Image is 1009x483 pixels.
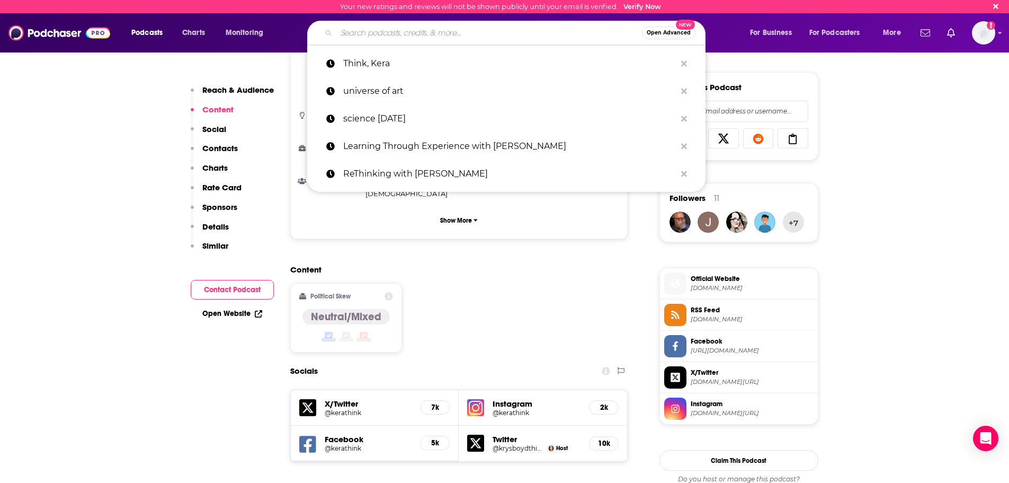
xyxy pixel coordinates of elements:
input: Email address or username... [678,101,799,121]
button: open menu [743,24,805,41]
h5: 2k [598,403,610,412]
p: science friday [343,105,676,133]
div: Search podcasts, credits, & more... [317,21,716,45]
a: ReThinking with [PERSON_NAME] [307,160,706,188]
span: feeds.kera.org [691,315,814,323]
button: Claim This Podcast [659,450,818,471]
span: Monitoring [226,25,263,40]
span: New [676,20,695,30]
h5: Twitter [493,434,581,444]
a: @kerathink [325,444,412,452]
a: RSS Feed[DOMAIN_NAME] [664,304,814,326]
h5: X/Twitter [325,399,412,409]
a: universe of art [307,77,706,105]
button: Content [191,104,234,124]
p: Contacts [202,143,238,153]
p: Details [202,222,229,232]
h5: 7k [429,403,441,412]
a: Open Website [202,309,262,318]
p: ReThinking with Adam Grant [343,160,676,188]
h3: Interests [299,112,361,119]
a: Copy Link [778,128,808,148]
p: Similar [202,241,228,251]
p: universe of art [343,77,676,105]
p: Charts [202,163,228,173]
a: science [DATE] [307,105,706,133]
a: Instagram[DOMAIN_NAME][URL] [664,398,814,420]
span: Charts [182,25,205,40]
button: open menu [218,24,277,41]
h2: Content [290,265,620,275]
img: iconImage [467,399,484,416]
img: GrantBarrett [669,212,691,233]
a: Verify Now [623,3,661,11]
span: Logged in as celadonmarketing [972,21,995,45]
span: For Business [750,25,792,40]
a: Facebook[URL][DOMAIN_NAME] [664,335,814,357]
img: Spaceag [698,212,719,233]
button: Rate Card [191,182,242,202]
h4: Neutral/Mixed [311,310,381,323]
a: @kerathink [493,409,581,417]
span: kera.org [691,284,814,292]
button: Details [191,222,229,241]
a: kdaneman [726,212,747,233]
h5: Instagram [493,399,581,409]
a: Official Website[DOMAIN_NAME] [664,273,814,295]
div: Search followers [669,101,808,122]
img: Krys Boyd [548,445,554,451]
a: @krysboydthink [493,444,543,452]
button: Reach & Audience [191,85,274,104]
span: Official Website [691,274,814,284]
h5: Facebook [325,434,412,444]
h2: Political Skew [310,293,351,300]
button: Contacts [191,143,238,163]
h2: Socials [290,361,318,381]
h3: Ethnicities [299,178,361,185]
button: Show profile menu [972,21,995,45]
p: Show More [440,217,472,224]
span: instagram.com/kerathink [691,409,814,417]
p: Think, Kera [343,50,676,77]
span: Facebook [691,337,814,346]
button: Open AdvancedNew [642,27,695,39]
p: Social [202,124,226,134]
button: open menu [124,24,176,41]
svg: Email not verified [987,21,995,30]
div: Your new ratings and reviews will not be shown publicly until your email is verified. [340,3,661,11]
a: Think, Kera [307,50,706,77]
h3: Jobs [299,145,361,152]
img: User Profile [972,21,995,45]
p: Learning Through Experience with Heidi Brooks [343,133,676,160]
span: Podcasts [131,25,163,40]
button: Social [191,124,226,144]
span: Instagram [691,399,814,409]
button: open menu [876,24,914,41]
span: Followers [669,193,706,203]
p: Content [202,104,234,115]
img: cjdayaganon11 [754,212,775,233]
h5: 5k [429,438,441,447]
button: Show More [299,210,619,230]
span: RSS Feed [691,305,814,315]
span: For Podcasters [809,25,860,40]
a: Show notifications dropdown [916,24,934,42]
span: X/Twitter [691,368,814,377]
span: More [883,25,901,40]
a: Show notifications dropdown [943,24,959,42]
a: Share on Reddit [743,128,774,148]
input: Search podcasts, credits, & more... [336,24,642,41]
div: Open Intercom Messenger [973,426,998,451]
button: Similar [191,241,228,260]
a: Learning Through Experience with [PERSON_NAME] [307,133,706,160]
button: Contact Podcast [191,280,274,300]
span: Open Advanced [647,30,691,36]
p: Sponsors [202,202,237,212]
div: 11 [714,194,719,203]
